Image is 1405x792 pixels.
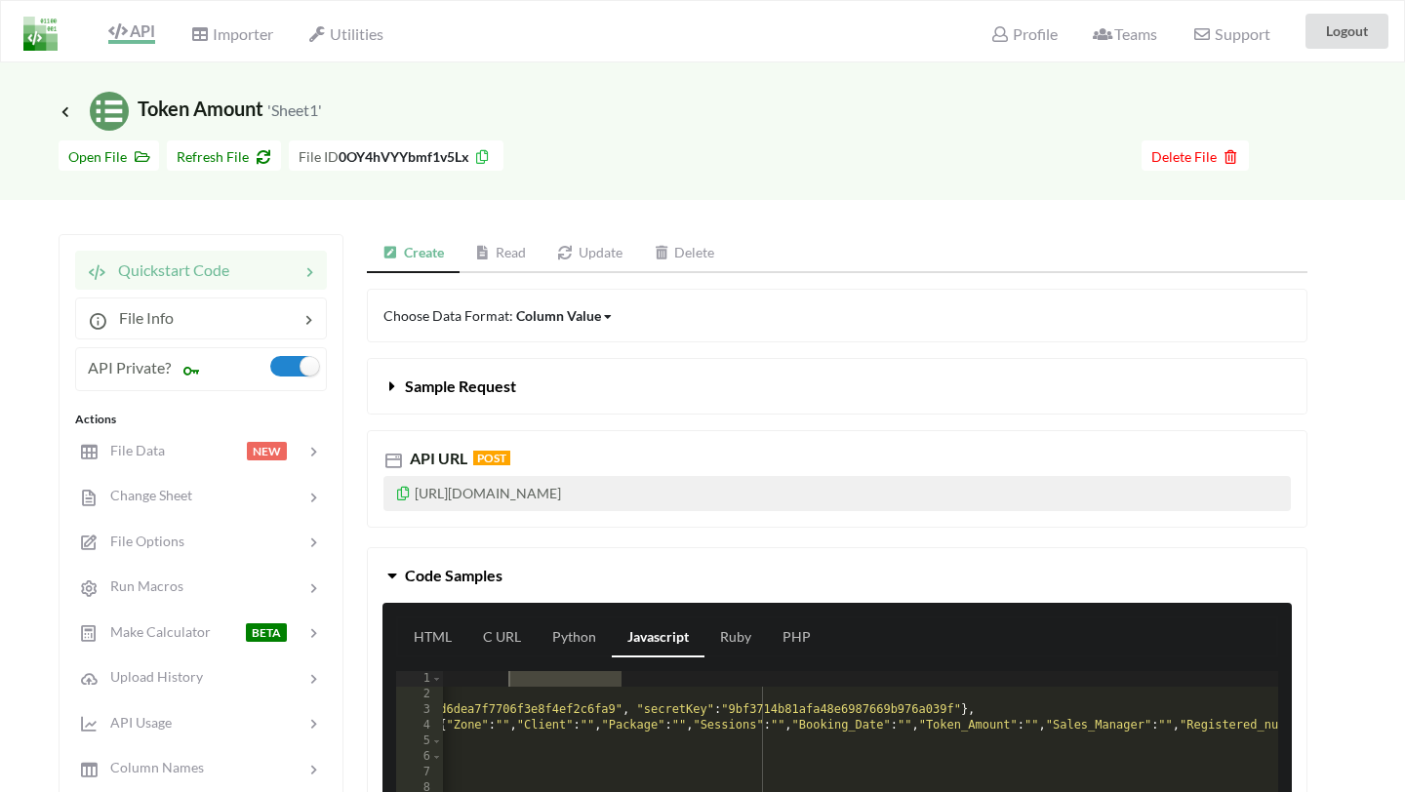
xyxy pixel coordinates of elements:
div: Column Value [516,305,601,326]
span: Refresh File [177,148,271,165]
a: HTML [398,618,467,657]
div: 4 [396,718,443,733]
a: C URL [467,618,537,657]
div: 1 [396,671,443,687]
button: Sample Request [368,359,1306,414]
span: Teams [1093,24,1157,43]
span: File ID [299,148,339,165]
span: Make Calculator [99,623,211,640]
a: Update [542,234,638,273]
a: Delete [638,234,731,273]
button: Code Samples [368,548,1306,603]
button: Delete File [1142,140,1249,171]
span: BETA [246,623,287,642]
button: Refresh File [167,140,281,171]
button: Open File [59,140,159,171]
span: Change Sheet [99,487,192,503]
div: 6 [396,749,443,765]
span: Upload History [99,668,203,685]
span: Support [1192,26,1269,42]
span: File Data [99,442,165,458]
img: LogoIcon.png [23,17,58,51]
div: 3 [396,702,443,718]
div: 2 [396,687,443,702]
span: Run Macros [99,577,183,594]
span: Profile [990,24,1057,43]
span: NEW [247,442,287,460]
p: [URL][DOMAIN_NAME] [383,476,1291,511]
button: Logout [1305,14,1388,49]
a: Create [367,234,460,273]
a: Read [460,234,542,273]
small: 'Sheet1' [267,100,322,119]
img: /static/media/sheets.7a1b7961.svg [90,92,129,131]
span: Choose Data Format: [383,307,614,324]
span: Importer [190,24,272,43]
span: Token Amount [59,97,322,120]
span: Utilities [308,24,383,43]
span: Delete File [1151,148,1239,165]
a: Ruby [704,618,767,657]
span: Quickstart Code [106,260,229,279]
div: 7 [396,765,443,780]
div: 5 [396,733,443,749]
span: API Usage [99,714,172,731]
span: Sample Request [405,376,516,395]
span: File Options [99,533,184,549]
b: 0OY4hVYYbmf1v5Lx [339,148,469,165]
span: API Private? [88,358,171,376]
a: Python [537,618,612,657]
span: Open File [68,148,149,165]
a: PHP [767,618,826,657]
span: POST [473,451,510,465]
span: API [108,21,155,40]
a: Javascript [612,618,704,657]
span: Column Names [99,759,204,775]
span: Code Samples [405,566,502,584]
div: Actions [75,411,327,428]
span: File Info [107,308,174,327]
span: API URL [406,449,467,467]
